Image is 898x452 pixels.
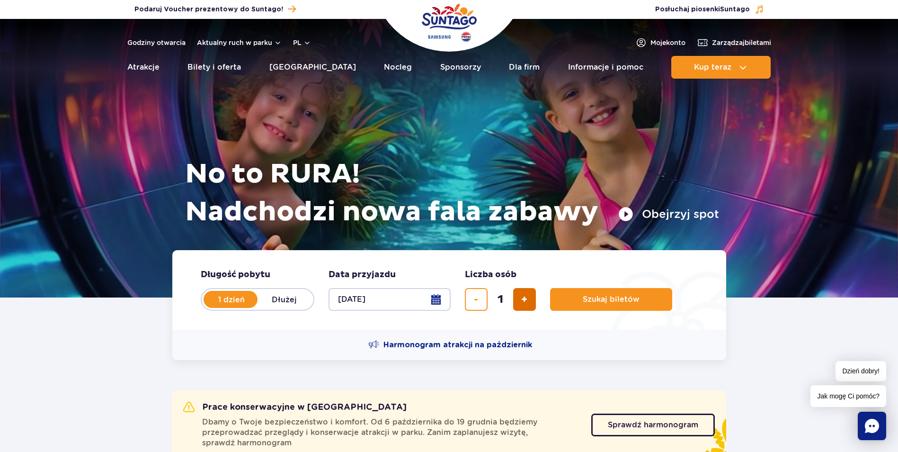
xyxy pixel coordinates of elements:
span: Sprawdź harmonogram [608,421,698,429]
a: [GEOGRAPHIC_DATA] [269,56,356,79]
button: Szukaj biletów [550,288,672,311]
button: [DATE] [329,288,451,311]
span: Dzień dobry! [836,361,886,381]
div: Chat [858,412,886,440]
span: Posłuchaj piosenki [655,5,750,14]
a: Dla firm [509,56,540,79]
span: Suntago [720,6,750,13]
a: Atrakcje [127,56,160,79]
label: 1 dzień [204,289,258,309]
span: Liczba osób [465,269,516,280]
span: Kup teraz [694,63,731,72]
button: Aktualny ruch w parku [197,39,282,46]
a: Sponsorzy [440,56,481,79]
a: Mojekonto [635,37,685,48]
button: Posłuchaj piosenkiSuntago [655,5,764,14]
button: Kup teraz [671,56,771,79]
form: Planowanie wizyty w Park of Poland [172,250,726,330]
span: Zarządzaj biletami [712,38,771,47]
a: Harmonogram atrakcji na październik [368,339,532,351]
label: Dłużej [258,289,311,309]
a: Zarządzajbiletami [697,37,771,48]
a: Sprawdź harmonogram [591,414,715,436]
a: Podaruj Voucher prezentowy do Suntago! [134,3,296,16]
a: Godziny otwarcia [127,38,186,47]
button: dodaj bilet [513,288,536,311]
button: pl [293,38,311,47]
span: Moje konto [650,38,685,47]
button: usuń bilet [465,288,488,311]
button: Obejrzyj spot [618,207,719,222]
span: Dbamy o Twoje bezpieczeństwo i komfort. Od 6 października do 19 grudnia będziemy przeprowadzać pr... [202,417,580,448]
h2: Prace konserwacyjne w [GEOGRAPHIC_DATA] [183,402,407,413]
a: Informacje i pomoc [568,56,643,79]
span: Jak mogę Ci pomóc? [810,385,886,407]
a: Nocleg [384,56,412,79]
input: liczba biletów [489,288,512,311]
span: Długość pobytu [201,269,270,280]
span: Podaruj Voucher prezentowy do Suntago! [134,5,283,14]
span: Szukaj biletów [583,295,640,304]
span: Data przyjazdu [329,269,396,280]
h1: No to RURA! Nadchodzi nowa fala zabawy [185,155,719,231]
span: Harmonogram atrakcji na październik [383,340,532,350]
a: Bilety i oferta [187,56,241,79]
